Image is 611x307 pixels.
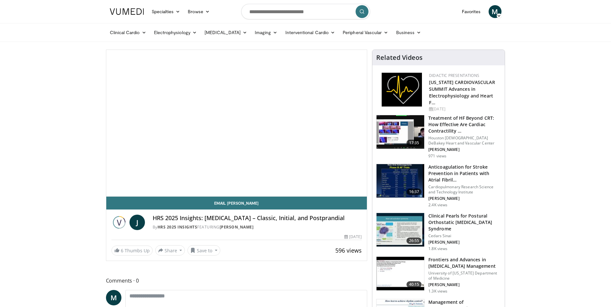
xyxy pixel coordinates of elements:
[282,26,339,39] a: Interventional Cardio
[428,246,447,251] p: 1.8K views
[376,213,501,251] a: 26:55 Clinical Pearls for Postural Orthostatic [MEDICAL_DATA] Syndrome Cedars Sinai [PERSON_NAME]...
[201,26,251,39] a: [MEDICAL_DATA]
[428,196,501,201] p: [PERSON_NAME]
[106,290,121,305] a: M
[458,5,485,18] a: Favorites
[428,233,501,238] p: Cedars Sinai
[429,73,500,79] div: Didactic Presentations
[106,50,367,197] video-js: Video Player
[376,115,501,159] a: 17:35 Treatment of HF Beyond CRT: How Effective Are Cardiac Contractility … Houston [DEMOGRAPHIC_...
[428,240,501,245] p: [PERSON_NAME]
[111,215,127,230] img: HRS 2025 Insights
[377,115,424,149] img: 3ad4d35d-aec0-4f6f-92b5-b13a50214c7d.150x105_q85_crop-smart_upscale.jpg
[428,147,501,152] p: [PERSON_NAME]
[406,281,422,288] span: 40:15
[428,115,501,134] h3: Treatment of HF Beyond CRT: How Effective Are Cardiac Contractility …
[428,282,501,287] p: [PERSON_NAME]
[429,79,495,106] a: [US_STATE] CARDIOVASCULAR SUMMIT Advances in Electrophysiology and Heart F…
[106,197,367,209] a: Email [PERSON_NAME]
[428,256,501,269] h3: Frontiers and Advances in [MEDICAL_DATA] Management
[428,135,501,146] p: Houston [DEMOGRAPHIC_DATA] DeBakey Heart and Vascular Center
[377,257,424,290] img: c898f281-8ebe-45be-9572-657d77629b5f.150x105_q85_crop-smart_upscale.jpg
[153,215,362,222] h4: HRS 2025 Insights: [MEDICAL_DATA] – Classic, Initial, and Postprandial
[406,237,422,244] span: 26:55
[406,140,422,146] span: 17:35
[428,289,447,294] p: 1.3K views
[129,215,145,230] a: J
[106,26,150,39] a: Clinical Cardio
[121,247,123,254] span: 6
[153,224,362,230] div: By FEATURING
[106,276,368,285] span: Comments 0
[376,164,501,208] a: 16:37 Anticoagulation for Stroke Prevention in Patients with Atrial Fibril… Cardiopulmonary Resea...
[110,8,144,15] img: VuMedi Logo
[187,245,220,256] button: Save to
[428,184,501,195] p: Cardiopulmonary Research Science and Technology Institute
[489,5,501,18] a: M
[155,245,185,256] button: Share
[377,164,424,198] img: RcxVNUapo-mhKxBX4xMDoxOmcxMTt0RH.150x105_q85_crop-smart_upscale.jpg
[184,5,214,18] a: Browse
[376,256,501,294] a: 40:15 Frontiers and Advances in [MEDICAL_DATA] Management University of [US_STATE] Department of ...
[111,246,153,256] a: 6 Thumbs Up
[376,54,423,61] h4: Related Videos
[428,202,447,208] p: 2.4K views
[150,26,201,39] a: Electrophysiology
[158,224,197,230] a: HRS 2025 Insights
[344,234,362,240] div: [DATE]
[428,153,446,159] p: 971 views
[251,26,282,39] a: Imaging
[241,4,370,19] input: Search topics, interventions
[335,247,362,254] span: 596 views
[428,213,501,232] h3: Clinical Pearls for Postural Orthostatic [MEDICAL_DATA] Syndrome
[377,213,424,247] img: 14c09e4f-71ae-4342-ace2-cf42a03b4275.150x105_q85_crop-smart_upscale.jpg
[428,164,501,183] h3: Anticoagulation for Stroke Prevention in Patients with Atrial Fibril…
[220,224,254,230] a: [PERSON_NAME]
[428,271,501,281] p: University of [US_STATE] Department of Medicine
[148,5,184,18] a: Specialties
[406,189,422,195] span: 16:37
[339,26,392,39] a: Peripheral Vascular
[382,73,422,107] img: 1860aa7a-ba06-47e3-81a4-3dc728c2b4cf.png.150x105_q85_autocrop_double_scale_upscale_version-0.2.png
[429,106,500,112] div: [DATE]
[392,26,425,39] a: Business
